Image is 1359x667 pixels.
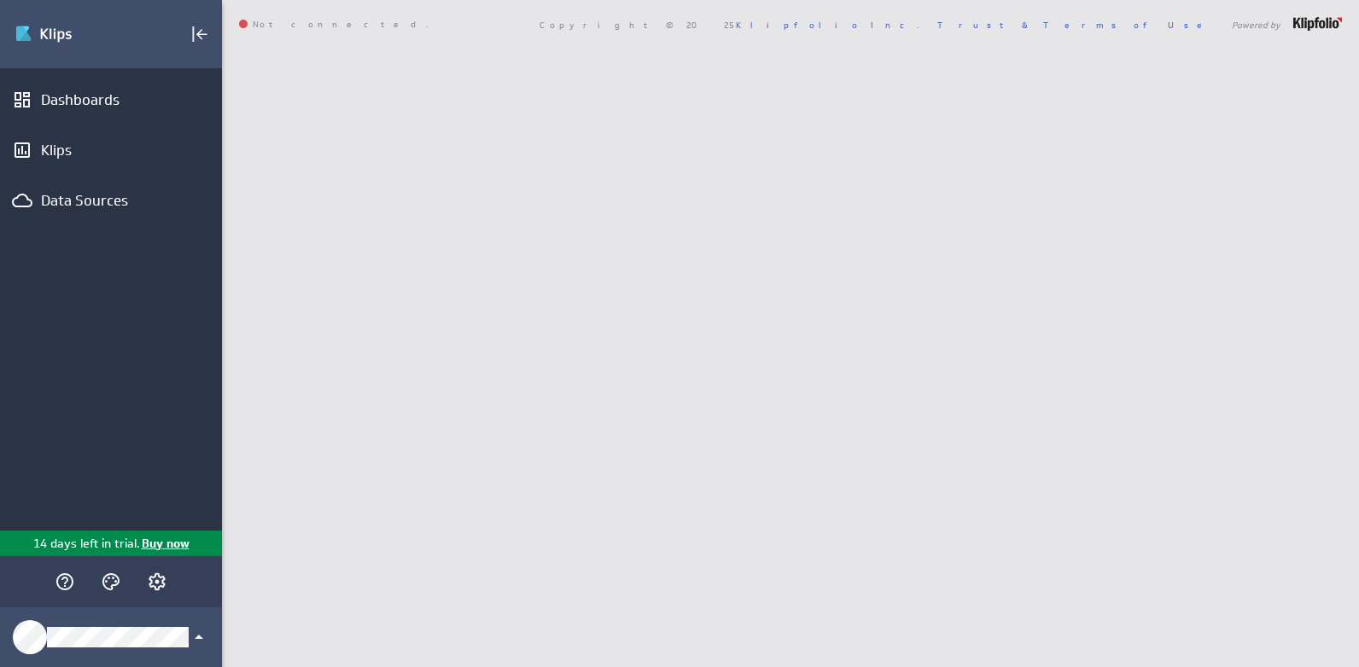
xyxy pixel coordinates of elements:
[239,20,429,30] span: Not connected.
[50,567,79,596] div: Help
[143,567,172,596] div: Account and settings
[140,535,190,553] p: Buy now
[96,567,125,596] div: Themes
[185,20,214,49] div: Collapse
[41,191,181,210] div: Data Sources
[41,141,181,159] div: Klips
[15,20,134,48] div: Go to Dashboards
[33,535,140,553] p: 14 days left in trial.
[1232,20,1280,29] span: Powered by
[937,19,1214,31] a: Trust & Terms of Use
[101,571,121,592] svg: Themes
[41,90,181,109] div: Dashboards
[1293,17,1342,31] img: logo-footer.png
[540,20,919,29] span: Copyright © 2025
[147,571,167,592] svg: Account and settings
[736,19,919,31] a: Klipfolio Inc.
[15,20,134,48] img: Klipfolio klips logo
